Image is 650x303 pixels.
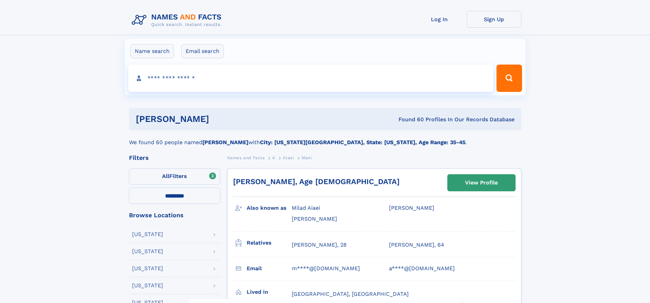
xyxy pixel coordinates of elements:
a: Sign Up [467,11,521,28]
a: [PERSON_NAME], 28 [292,241,347,249]
div: [US_STATE] [132,232,163,237]
b: City: [US_STATE][GEOGRAPHIC_DATA], State: [US_STATE], Age Range: 35-45 [260,139,465,146]
h3: Lived in [247,286,292,298]
b: [PERSON_NAME] [202,139,248,146]
a: View Profile [448,175,515,191]
a: A [272,153,275,162]
h1: [PERSON_NAME] [136,115,304,123]
label: Filters [129,168,220,185]
div: We found 60 people named with . [129,130,521,147]
span: [PERSON_NAME] [389,205,434,211]
span: [PERSON_NAME] [292,216,337,222]
a: [PERSON_NAME], 64 [389,241,444,249]
h3: Also known as [247,202,292,214]
div: View Profile [465,175,498,191]
a: Log In [412,11,467,28]
span: Milad Aiaei [292,205,320,211]
div: Browse Locations [129,212,220,218]
div: [US_STATE] [132,283,163,288]
a: Names and Facts [227,153,265,162]
a: Alaei [283,153,294,162]
span: All [162,173,169,179]
span: Alaei [283,155,294,160]
label: Email search [181,44,224,58]
span: A [272,155,275,160]
div: [US_STATE] [132,266,163,271]
label: Name search [130,44,174,58]
div: Found 60 Profiles In Our Records Database [304,116,515,123]
img: Logo Names and Facts [129,11,227,29]
span: Mani [302,155,312,160]
button: Search Button [496,65,522,92]
input: search input [128,65,494,92]
div: [US_STATE] [132,249,163,254]
span: [GEOGRAPHIC_DATA], [GEOGRAPHIC_DATA] [292,291,409,297]
h3: Relatives [247,237,292,249]
div: Filters [129,155,220,161]
a: [PERSON_NAME], Age [DEMOGRAPHIC_DATA] [233,177,400,186]
h3: Email [247,263,292,274]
